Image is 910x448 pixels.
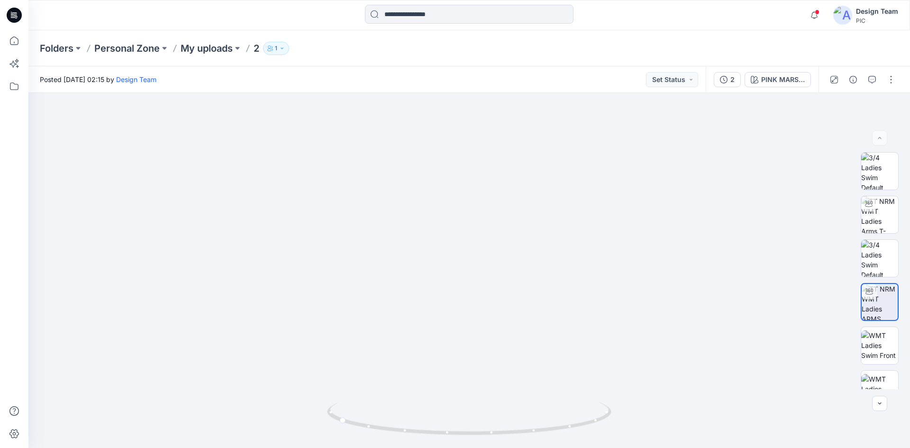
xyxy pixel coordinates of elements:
[856,6,898,17] div: Design Team
[181,42,233,55] a: My uploads
[254,42,259,55] p: 2
[856,17,898,24] div: PIC
[861,240,898,277] img: 3/4 Ladies Swim Default
[861,153,898,190] img: 3/4 Ladies Swim Default
[761,74,805,85] div: PINK MARSHMALLOW
[275,43,277,54] p: 1
[40,74,156,84] span: Posted [DATE] 02:15 by
[116,75,156,83] a: Design Team
[846,72,861,87] button: Details
[40,42,73,55] a: Folders
[94,42,160,55] a: Personal Zone
[263,42,289,55] button: 1
[730,74,735,85] div: 2
[745,72,811,87] button: PINK MARSHMALLOW
[714,72,741,87] button: 2
[862,284,898,320] img: TT NRM WMT Ladies ARMS DOWN
[861,330,898,360] img: WMT Ladies Swim Front
[861,196,898,233] img: TT NRM WMT Ladies Arms T-POSE
[833,6,852,25] img: avatar
[861,374,898,404] img: WMT Ladies Swim Back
